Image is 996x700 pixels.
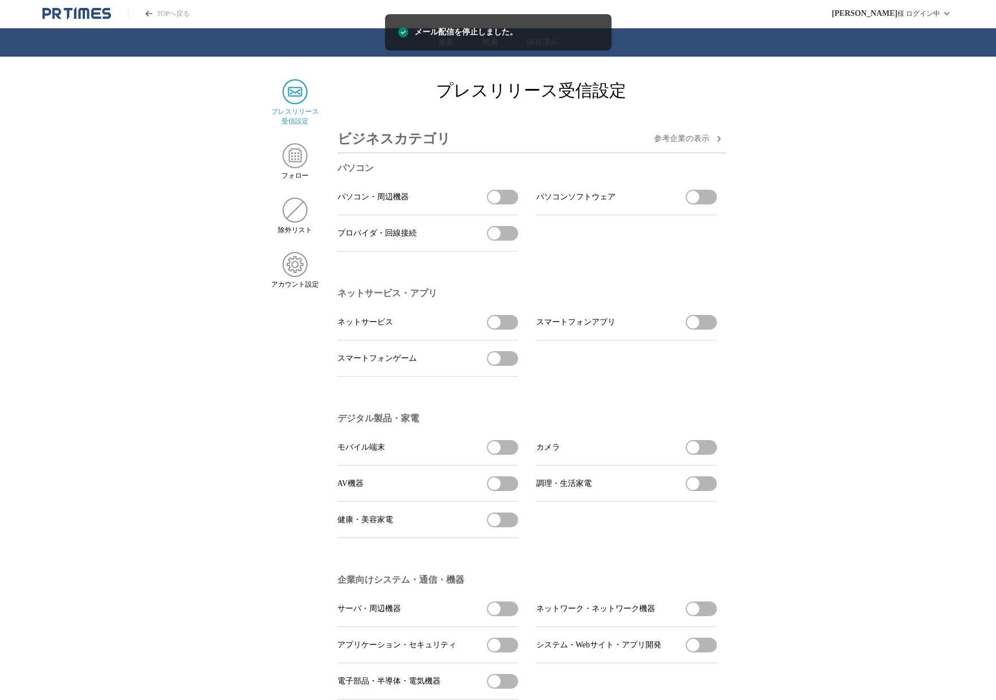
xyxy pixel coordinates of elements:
span: [PERSON_NAME] [832,9,897,18]
a: フォローフォロー [271,143,319,181]
span: カメラ [536,442,560,453]
img: フォロー [283,143,307,168]
button: 参考企業の表示 [654,132,725,146]
span: AV機器 [337,479,364,489]
a: PR TIMESのトップページはこちら [42,7,111,20]
h3: パソコン [337,163,717,174]
h3: 企業向けシステム・通信・機器 [337,574,717,586]
a: 除外リスト除外リスト [271,198,319,235]
span: スマートフォンアプリ [536,317,615,327]
img: アカウント設定 [283,252,307,277]
h3: ネットサービス・アプリ [337,288,717,300]
h2: プレスリリース受信設定 [337,79,725,103]
a: プレスリリース 受信設定プレスリリース 受信設定 [271,79,319,126]
span: アカウント設定 [271,280,319,289]
span: フォロー [281,171,309,181]
img: 除外リスト [283,198,307,223]
a: アカウント設定アカウント設定 [271,252,319,289]
span: スマートフォンゲーム [337,353,417,364]
span: パソコンソフトウェア [536,192,615,202]
h3: ビジネスカテゴリ [337,125,451,152]
span: プロバイダ・回線接続 [337,228,417,238]
span: 除外リスト [278,225,312,235]
span: パソコン・周辺機器 [337,192,409,202]
span: システム・Webサイト・アプリ開発 [536,640,661,650]
span: アプリケーション・セキュリティ [337,640,456,650]
span: 参考企業の 表示 [654,134,709,144]
a: PR TIMESのトップページはこちら [128,9,190,19]
span: ネットサービス [337,317,393,327]
span: モバイル端末 [337,442,385,453]
span: サーバ・周辺機器 [337,604,401,614]
span: ネットワーク・ネットワーク機器 [536,604,655,614]
img: プレスリリース 受信設定 [283,79,307,104]
span: プレスリリース 受信設定 [271,107,319,126]
h3: デジタル製品・家電 [337,413,717,425]
span: 電子部品・半導体・電気機器 [337,676,441,686]
span: 健康・美容家電 [337,515,393,525]
span: メール配信を停止しました。 [414,26,518,39]
span: 調理・生活家電 [536,479,592,489]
